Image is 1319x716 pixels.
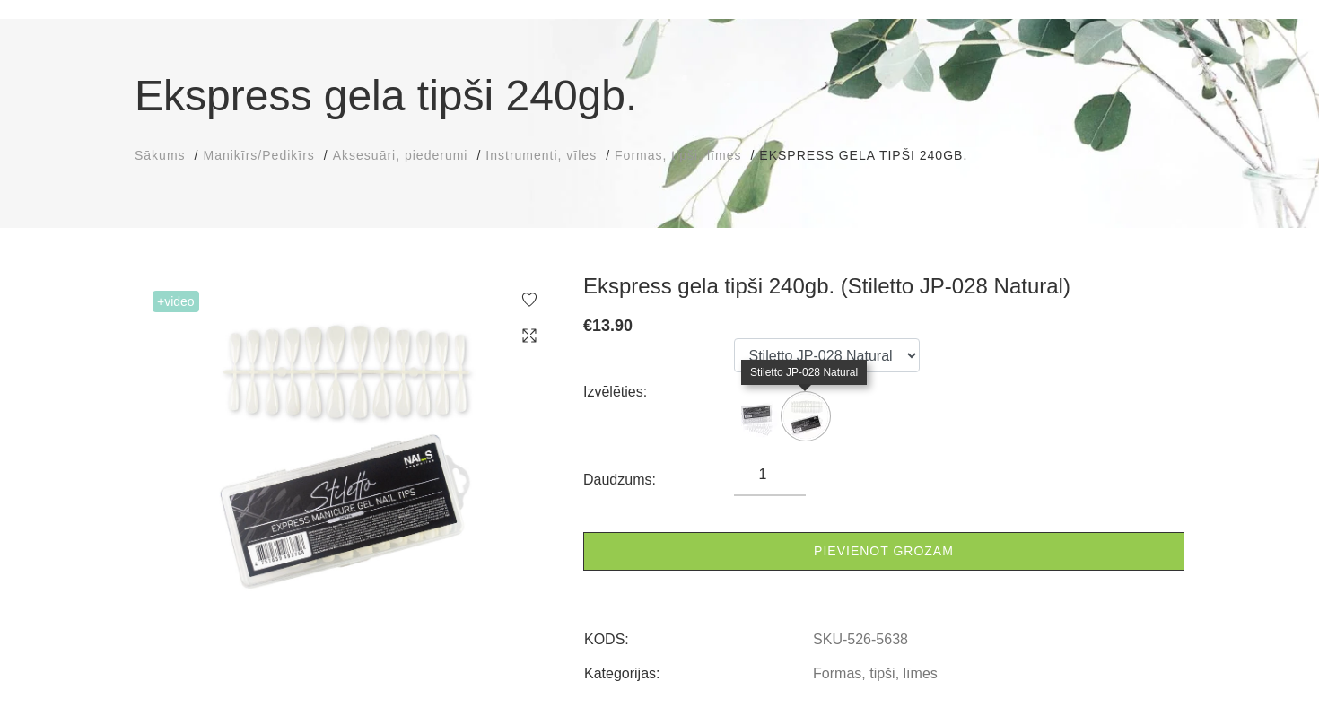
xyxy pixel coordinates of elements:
[583,532,1184,571] a: Pievienot grozam
[813,632,908,648] a: SKU-526-5638
[583,273,1184,300] h3: Ekspress gela tipši 240gb. (Stiletto JP-028 Natural)
[333,146,468,165] a: Aksesuāri, piederumi
[615,146,741,165] a: Formas, tipši, līmes
[333,148,468,162] span: Aksesuāri, piederumi
[783,394,828,439] img: ...
[615,148,741,162] span: Formas, tipši, līmes
[583,651,812,685] td: Kategorijas:
[583,616,812,651] td: KODS:
[135,146,186,165] a: Sākums
[583,466,734,494] div: Daudzums:
[135,273,556,619] img: Ekspress gela tipši 240gb.
[592,317,633,335] span: 13.90
[153,291,199,312] span: +Video
[813,666,938,682] a: Formas, tipši, līmes
[135,148,186,162] span: Sākums
[485,146,597,165] a: Instrumenti, vīles
[759,146,985,165] li: Ekspress gela tipši 240gb.
[485,148,597,162] span: Instrumenti, vīles
[203,146,314,165] a: Manikīrs/Pedikīrs
[583,317,592,335] span: €
[135,64,1184,128] h1: Ekspress gela tipši 240gb.
[734,394,779,439] img: ...
[583,378,734,406] div: Izvēlēties:
[203,148,314,162] span: Manikīrs/Pedikīrs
